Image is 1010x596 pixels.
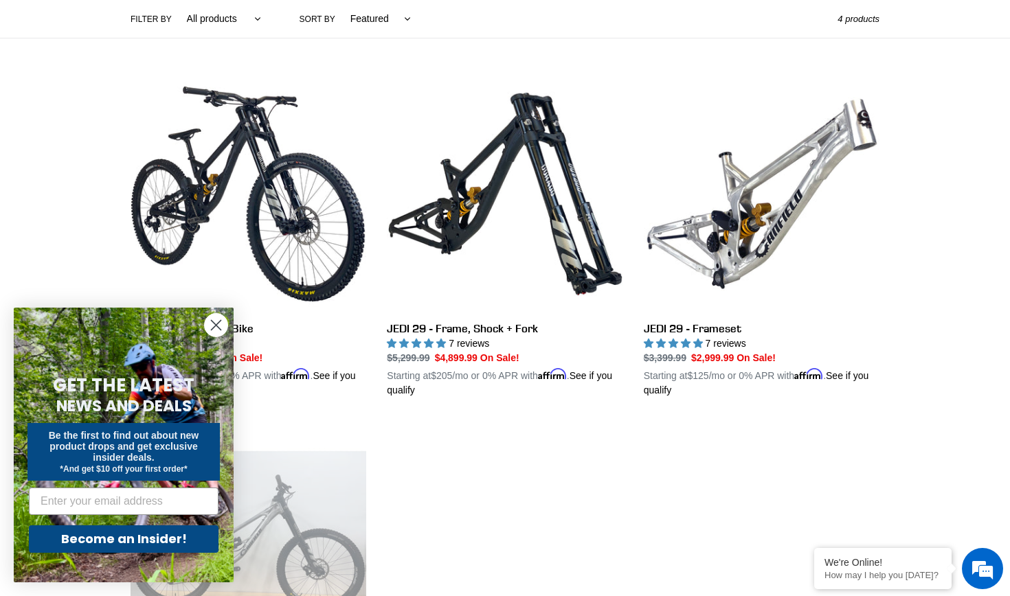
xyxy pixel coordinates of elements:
[29,525,218,553] button: Become an Insider!
[838,14,879,24] span: 4 products
[49,430,199,463] span: Be the first to find out about new product drops and get exclusive insider deals.
[204,313,228,337] button: Close dialog
[53,373,194,398] span: GET THE LATEST
[824,570,941,580] p: How may I help you today?
[56,395,192,417] span: NEWS AND DEALS
[60,464,187,474] span: *And get $10 off your first order*
[131,13,172,25] label: Filter by
[824,557,941,568] div: We're Online!
[29,488,218,515] input: Enter your email address
[300,13,335,25] label: Sort by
